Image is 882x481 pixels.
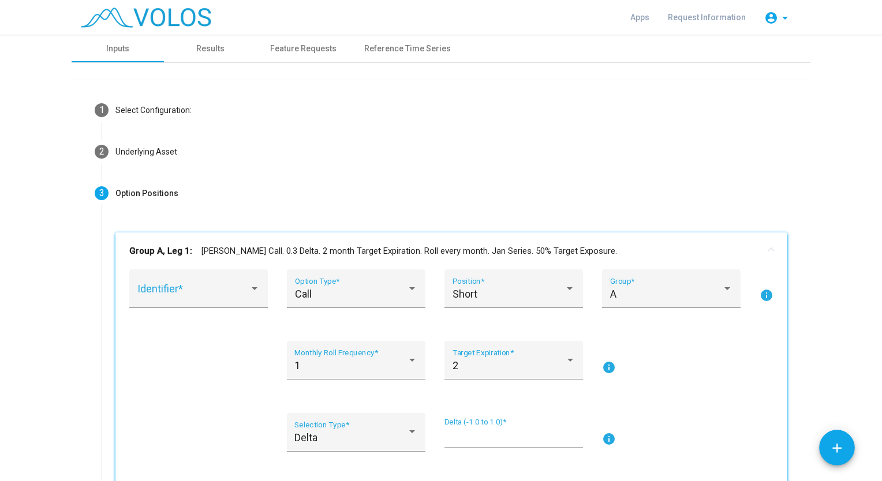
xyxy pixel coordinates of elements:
div: Results [196,43,225,55]
div: Select Configuration: [115,104,192,117]
mat-icon: account_circle [764,11,778,25]
span: Short [453,288,477,300]
span: A [610,288,616,300]
a: Apps [621,7,659,28]
mat-icon: info [602,360,616,374]
mat-icon: arrow_drop_down [778,11,792,25]
div: Inputs [106,43,129,55]
div: Reference Time Series [364,43,451,55]
span: 1 [294,359,300,371]
span: Call [295,288,312,300]
span: 3 [99,187,104,198]
span: Delta [294,431,317,444]
mat-icon: info [602,432,616,446]
mat-panel-title: [PERSON_NAME] Call. 0.3 Delta. 2 month Target Expiration. Roll every month. Jan Series. 50% Targe... [129,245,760,258]
a: Request Information [659,7,755,28]
mat-icon: info [760,288,773,302]
b: Group A, Leg 1: [129,245,192,258]
span: Apps [630,13,649,22]
div: Feature Requests [270,43,337,55]
span: 2 [99,146,104,157]
div: Option Positions [115,187,178,200]
span: 1 [99,104,104,115]
span: Request Information [668,13,746,22]
div: Underlying Asset [115,146,177,158]
button: Add icon [819,430,855,465]
mat-expansion-panel-header: Group A, Leg 1:[PERSON_NAME] Call. 0.3 Delta. 2 month Target Expiration. Roll every month. Jan Se... [115,232,787,269]
span: 2 [453,359,458,371]
mat-icon: add [829,441,844,456]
